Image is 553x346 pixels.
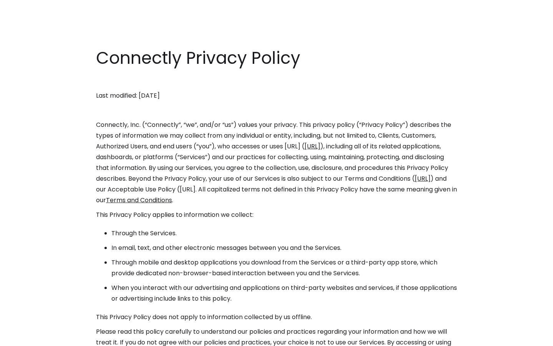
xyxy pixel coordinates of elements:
[305,142,320,151] a: [URL]
[415,174,430,183] a: [URL]
[96,312,457,323] p: This Privacy Policy does not apply to information collected by us offline.
[96,76,457,86] p: ‍
[8,332,46,343] aside: Language selected: English
[96,105,457,116] p: ‍
[15,333,46,343] ul: Language list
[111,243,457,253] li: In email, text, and other electronic messages between you and the Services.
[111,257,457,279] li: Through mobile and desktop applications you download from the Services or a third-party app store...
[96,120,457,206] p: Connectly, Inc. (“Connectly”, “we”, and/or “us”) values your privacy. This privacy policy (“Priva...
[106,196,172,205] a: Terms and Conditions
[111,283,457,304] li: When you interact with our advertising and applications on third-party websites and services, if ...
[96,46,457,70] h1: Connectly Privacy Policy
[111,228,457,239] li: Through the Services.
[96,210,457,220] p: This Privacy Policy applies to information we collect:
[96,90,457,101] p: Last modified: [DATE]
